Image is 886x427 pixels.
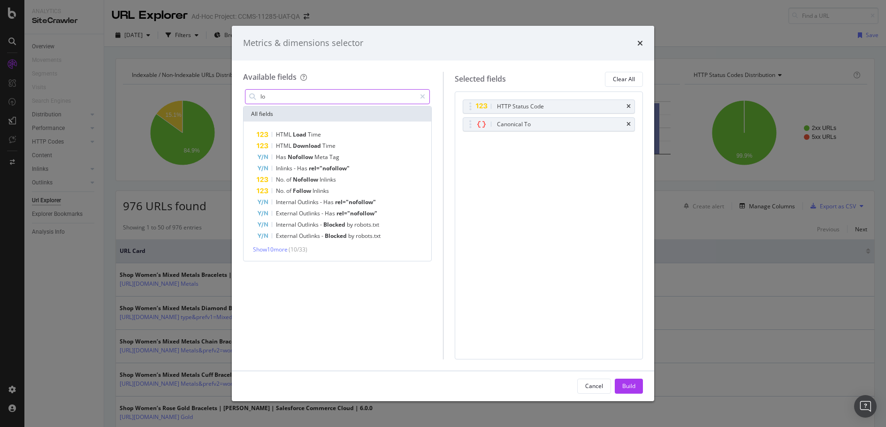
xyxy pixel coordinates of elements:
[854,395,877,418] div: Open Intercom Messenger
[356,232,381,240] span: robots.txt
[577,379,611,394] button: Cancel
[276,130,293,138] span: HTML
[314,153,329,161] span: Meta
[336,209,377,217] span: rel="nofollow"
[497,120,531,129] div: Canonical To
[260,90,416,104] input: Search by field name
[613,75,635,83] div: Clear All
[585,382,603,390] div: Cancel
[323,198,335,206] span: Has
[276,175,286,183] span: No.
[308,130,321,138] span: Time
[347,221,354,229] span: by
[276,187,286,195] span: No.
[276,142,293,150] span: HTML
[289,245,307,253] span: ( 10 / 33 )
[463,117,635,131] div: Canonical Totimes
[298,198,320,206] span: Outlinks
[637,37,643,49] div: times
[276,209,299,217] span: External
[320,175,336,183] span: Inlinks
[243,37,363,49] div: Metrics & dimensions selector
[276,198,298,206] span: Internal
[497,102,544,111] div: HTTP Status Code
[335,198,376,206] span: rel="nofollow"
[253,245,288,253] span: Show 10 more
[626,122,631,127] div: times
[321,209,325,217] span: -
[320,198,323,206] span: -
[329,153,339,161] span: Tag
[325,232,348,240] span: Blocked
[323,221,347,229] span: Blocked
[605,72,643,87] button: Clear All
[232,26,654,401] div: modal
[325,209,336,217] span: Has
[286,187,293,195] span: of
[276,153,288,161] span: Has
[293,175,320,183] span: Nofollow
[299,209,321,217] span: Outlinks
[463,99,635,114] div: HTTP Status Codetimes
[293,130,308,138] span: Load
[293,187,313,195] span: Follow
[244,107,431,122] div: All fields
[354,221,379,229] span: robots.txt
[276,164,294,172] span: Inlinks
[313,187,329,195] span: Inlinks
[348,232,356,240] span: by
[309,164,350,172] span: rel="nofollow"
[622,382,635,390] div: Build
[294,164,297,172] span: -
[286,175,293,183] span: of
[288,153,314,161] span: Nofollow
[297,164,309,172] span: Has
[299,232,321,240] span: Outlinks
[322,142,336,150] span: Time
[320,221,323,229] span: -
[293,142,322,150] span: Download
[615,379,643,394] button: Build
[321,232,325,240] span: -
[276,232,299,240] span: External
[276,221,298,229] span: Internal
[298,221,320,229] span: Outlinks
[243,72,297,82] div: Available fields
[626,104,631,109] div: times
[455,74,506,84] div: Selected fields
